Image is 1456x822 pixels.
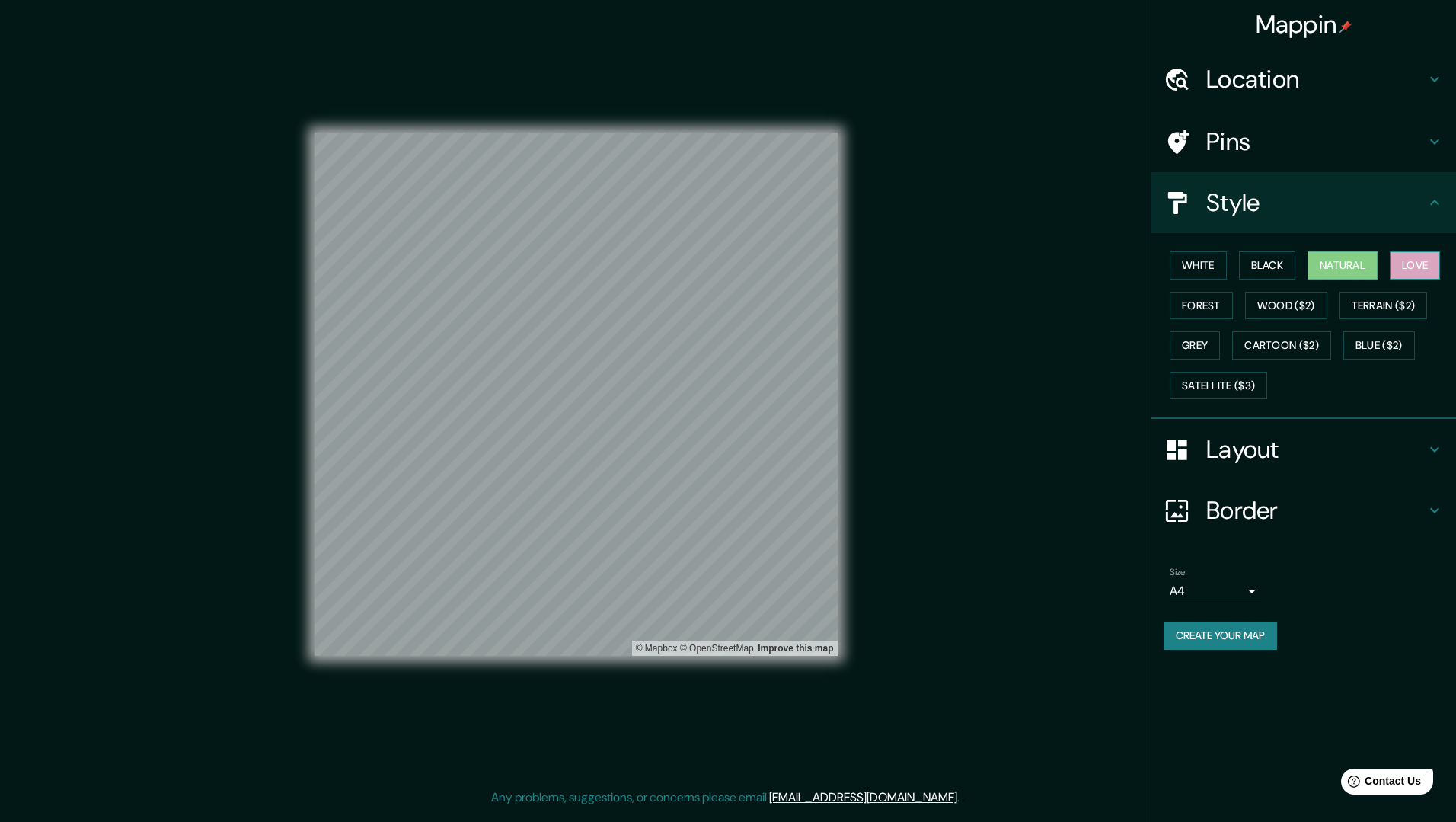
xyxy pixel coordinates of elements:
[1170,251,1227,280] button: White
[1339,21,1352,33] img: pin-icon.png
[1170,372,1267,400] button: Satellite ($3)
[1256,9,1352,40] h4: Mappin
[1320,763,1439,805] iframe: Help widget launcher
[1170,579,1261,603] div: A4
[1170,331,1220,360] button: Grey
[1339,292,1428,320] button: Terrain ($2)
[1151,480,1456,541] div: Border
[962,788,965,807] div: .
[1239,251,1296,280] button: Black
[1206,495,1426,526] h4: Border
[636,643,678,654] a: Mapbox
[1151,419,1456,480] div: Layout
[1308,251,1378,280] button: Natural
[680,643,754,654] a: OpenStreetMap
[758,643,833,654] a: Map feedback
[1206,64,1426,94] h4: Location
[1390,251,1440,280] button: Love
[769,789,957,805] a: [EMAIL_ADDRESS][DOMAIN_NAME]
[1206,187,1426,218] h4: Style
[1151,172,1456,233] div: Style
[491,788,959,807] p: Any problems, suggestions, or concerns please email .
[1170,292,1233,320] button: Forest
[959,788,962,807] div: .
[1232,331,1331,360] button: Cartoon ($2)
[1170,566,1186,579] label: Size
[1245,292,1327,320] button: Wood ($2)
[1206,126,1426,157] h4: Pins
[1164,622,1277,650] button: Create your map
[1206,434,1426,465] h4: Layout
[1151,49,1456,110] div: Location
[1151,111,1456,172] div: Pins
[315,133,838,656] canvas: Map
[1343,331,1415,360] button: Blue ($2)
